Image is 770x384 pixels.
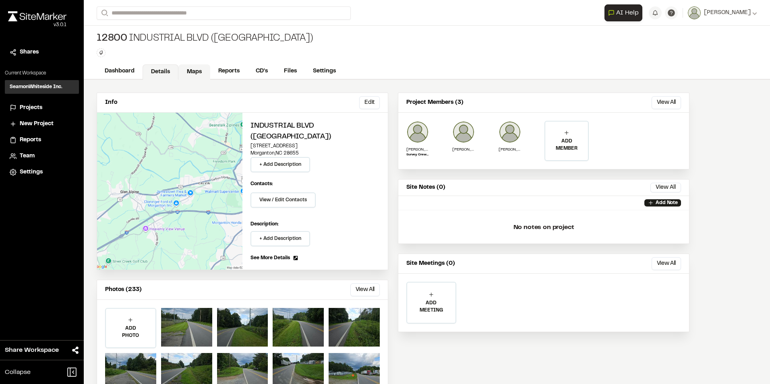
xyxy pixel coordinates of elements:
p: [PERSON_NAME] [406,147,429,153]
p: Contacts: [250,180,273,188]
p: ADD PHOTO [106,325,155,339]
img: Morgan Beumee [406,121,429,143]
a: Reports [10,136,74,145]
button: Search [97,6,111,20]
a: Dashboard [97,64,143,79]
span: 12800 [97,32,127,45]
img: Riley Bowden [452,121,475,143]
span: [PERSON_NAME] [704,8,751,17]
p: Site Meetings (0) [406,259,455,268]
div: Industrial Blvd ([GEOGRAPHIC_DATA]) [97,32,313,45]
p: ADD MEMBER [545,138,588,152]
p: No notes on project [405,215,683,240]
span: Team [20,152,35,161]
button: View All [652,96,681,109]
p: Info [105,98,117,107]
button: Edit Tags [97,48,106,57]
button: View All [350,283,380,296]
a: Team [10,152,74,161]
p: Survey Crew Chief [406,153,429,157]
span: New Project [20,120,54,128]
span: AI Help [616,8,639,18]
img: Ben Brumlow [499,121,521,143]
a: CD's [248,64,276,79]
span: Collapse [5,367,31,377]
span: See More Details [250,254,290,262]
a: Settings [10,168,74,177]
p: Current Workspace [5,70,79,77]
p: Site Notes (0) [406,183,445,192]
span: Reports [20,136,41,145]
button: View All [650,183,681,192]
a: Maps [178,64,210,80]
p: Project Members (3) [406,98,464,107]
a: Files [276,64,305,79]
button: + Add Description [250,231,310,246]
button: Open AI Assistant [604,4,642,21]
button: Edit [359,96,380,109]
a: Projects [10,103,74,112]
button: + Add Description [250,157,310,172]
p: [PERSON_NAME] [452,147,475,153]
h2: Industrial Blvd ([GEOGRAPHIC_DATA]) [250,121,380,142]
h3: SeamonWhiteside Inc. [10,83,62,91]
a: Settings [305,64,344,79]
a: New Project [10,120,74,128]
p: [PERSON_NAME] [499,147,521,153]
p: Morganton , NC 28655 [250,150,380,157]
span: Projects [20,103,42,112]
span: Shares [20,48,39,57]
a: Shares [10,48,74,57]
div: Open AI Assistant [604,4,646,21]
button: [PERSON_NAME] [688,6,757,19]
p: Description: [250,221,380,228]
p: ADD MEETING [407,299,455,314]
img: rebrand.png [8,11,66,21]
div: Oh geez...please don't... [8,21,66,29]
a: Details [143,64,178,80]
button: View All [652,257,681,270]
p: Photos (233) [105,285,142,294]
a: Reports [210,64,248,79]
p: [STREET_ADDRESS] [250,142,380,150]
span: Share Workspace [5,345,59,355]
span: Settings [20,168,43,177]
img: User [688,6,701,19]
p: Add Note [656,199,678,206]
button: View / Edit Contacts [250,192,316,208]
